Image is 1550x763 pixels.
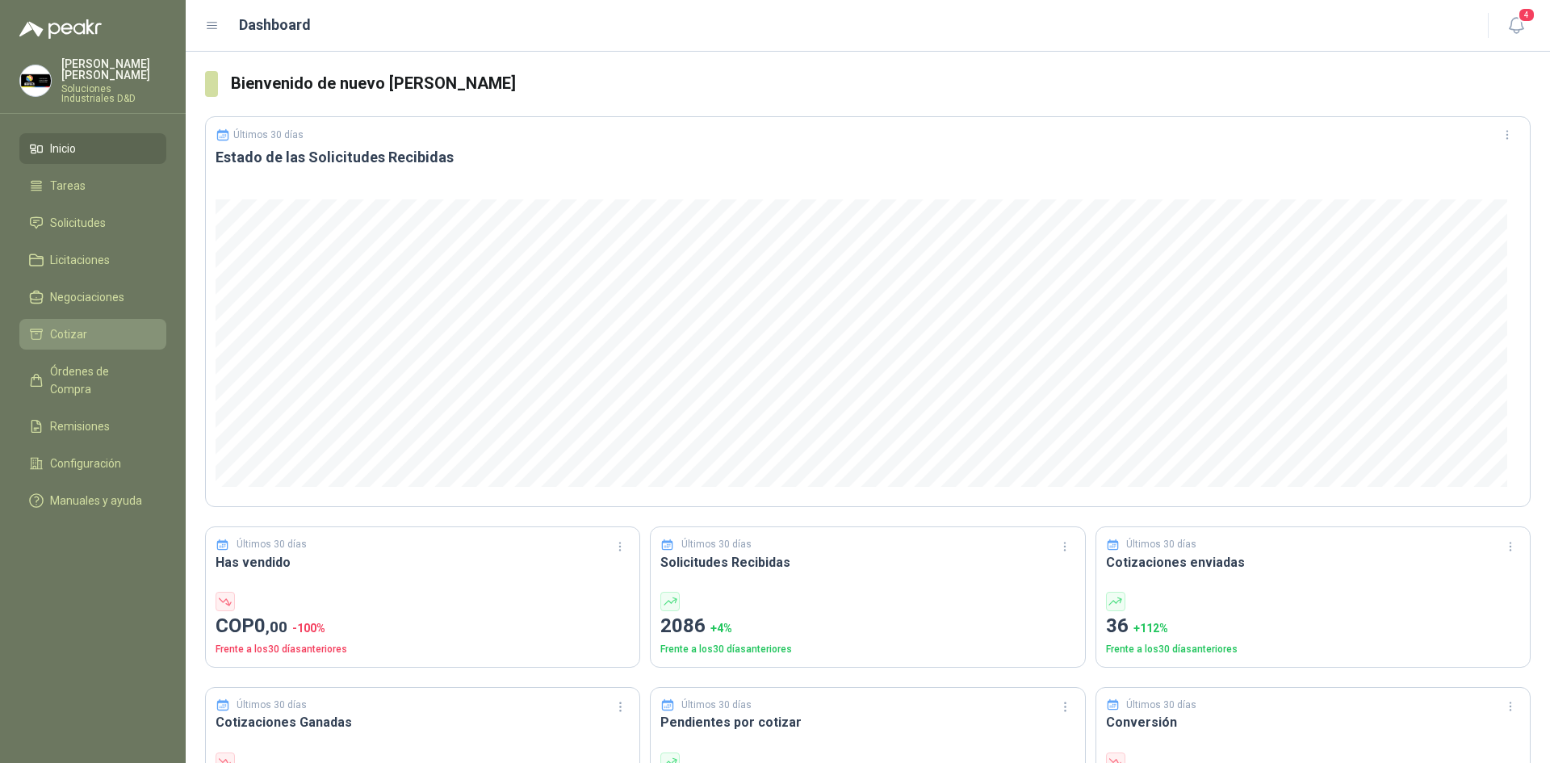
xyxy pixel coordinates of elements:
h3: Cotizaciones Ganadas [216,712,630,732]
p: 36 [1106,611,1520,642]
h3: Conversión [1106,712,1520,732]
a: Configuración [19,448,166,479]
p: COP [216,611,630,642]
span: Licitaciones [50,251,110,269]
p: 2086 [660,611,1075,642]
span: Cotizar [50,325,87,343]
p: Frente a los 30 días anteriores [216,642,630,657]
a: Inicio [19,133,166,164]
a: Remisiones [19,411,166,442]
h3: Pendientes por cotizar [660,712,1075,732]
a: Órdenes de Compra [19,356,166,405]
span: Remisiones [50,417,110,435]
a: Solicitudes [19,208,166,238]
span: + 4 % [710,622,732,635]
button: 4 [1502,11,1531,40]
img: Logo peakr [19,19,102,39]
p: Últimos 30 días [1126,698,1196,713]
h3: Bienvenido de nuevo [PERSON_NAME] [231,71,1531,96]
span: -100 % [292,622,325,635]
p: Últimos 30 días [681,537,752,552]
span: Solicitudes [50,214,106,232]
p: Soluciones Industriales D&D [61,84,166,103]
span: + 112 % [1133,622,1168,635]
a: Cotizar [19,319,166,350]
h3: Cotizaciones enviadas [1106,552,1520,572]
a: Manuales y ayuda [19,485,166,516]
h1: Dashboard [239,14,311,36]
h3: Estado de las Solicitudes Recibidas [216,148,1520,167]
span: 4 [1518,7,1535,23]
span: Tareas [50,177,86,195]
p: Últimos 30 días [237,698,307,713]
span: Configuración [50,455,121,472]
span: 0 [254,614,287,637]
p: Últimos 30 días [681,698,752,713]
a: Tareas [19,170,166,201]
p: Últimos 30 días [233,129,304,140]
p: Frente a los 30 días anteriores [1106,642,1520,657]
p: Últimos 30 días [237,537,307,552]
a: Negociaciones [19,282,166,312]
span: Negociaciones [50,288,124,306]
span: Órdenes de Compra [50,363,151,398]
span: ,00 [266,618,287,636]
img: Company Logo [20,65,51,96]
a: Licitaciones [19,245,166,275]
p: [PERSON_NAME] [PERSON_NAME] [61,58,166,81]
p: Últimos 30 días [1126,537,1196,552]
span: Inicio [50,140,76,157]
p: Frente a los 30 días anteriores [660,642,1075,657]
h3: Has vendido [216,552,630,572]
h3: Solicitudes Recibidas [660,552,1075,572]
span: Manuales y ayuda [50,492,142,509]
